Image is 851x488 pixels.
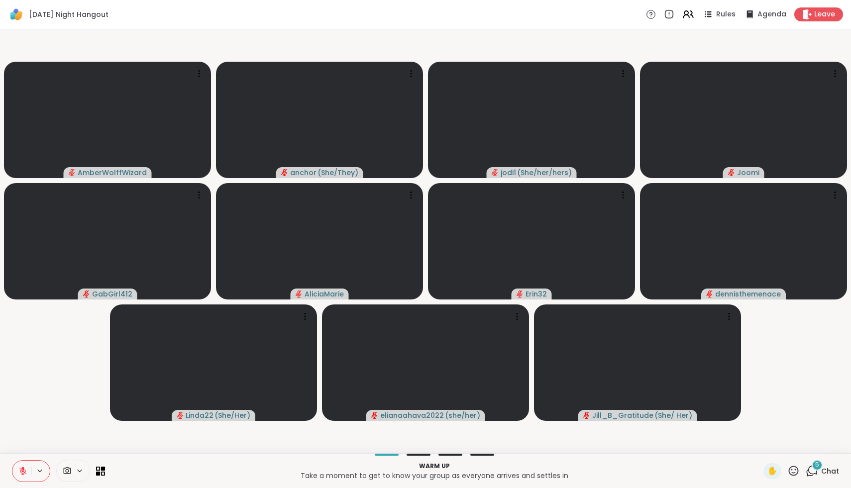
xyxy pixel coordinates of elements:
span: audio-muted [583,412,590,419]
span: ( She/They ) [318,168,358,178]
span: audio-muted [83,291,90,297]
span: Agenda [757,9,786,19]
img: ShareWell Logomark [8,6,25,23]
span: ✋ [767,465,777,477]
span: jodi1 [501,168,516,178]
span: 5 [815,461,819,469]
span: ( She/Her ) [214,410,250,420]
span: audio-muted [69,169,76,176]
span: GabGirl412 [92,289,132,299]
span: audio-muted [296,291,303,297]
span: Rules [716,9,736,19]
span: dennisthemenace [715,289,781,299]
span: [DATE] Night Hangout [29,9,108,19]
span: ( She/her/hers ) [517,168,572,178]
span: audio-muted [728,169,735,176]
p: Warm up [111,462,757,471]
span: ( She/ Her ) [654,410,692,420]
span: audio-muted [281,169,288,176]
span: audio-muted [517,291,524,297]
p: Take a moment to get to know your group as everyone arrives and settles in [111,471,757,481]
span: ( she/her ) [445,410,480,420]
span: audio-muted [706,291,713,297]
span: AmberWolffWizard [78,168,147,178]
span: audio-muted [177,412,184,419]
span: Jill_B_Gratitude [592,410,653,420]
span: Chat [821,466,839,476]
span: elianaahava2022 [380,410,444,420]
span: anchor [290,168,317,178]
span: Joomi [737,168,759,178]
span: Linda22 [186,410,213,420]
span: Erin32 [526,289,547,299]
span: audio-muted [492,169,499,176]
span: AliciaMarie [305,289,344,299]
span: audio-muted [371,412,378,419]
span: Leave [814,9,835,19]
